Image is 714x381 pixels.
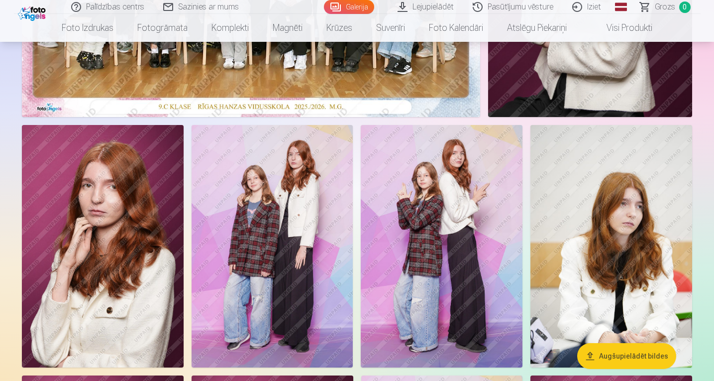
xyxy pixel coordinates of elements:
[577,343,676,369] button: Augšupielādēt bildes
[314,14,364,42] a: Krūzes
[18,4,48,21] img: /fa1
[579,14,664,42] a: Visi produkti
[50,14,125,42] a: Foto izdrukas
[200,14,261,42] a: Komplekti
[261,14,314,42] a: Magnēti
[125,14,200,42] a: Fotogrāmata
[417,14,495,42] a: Foto kalendāri
[364,14,417,42] a: Suvenīri
[655,1,675,13] span: Grozs
[495,14,579,42] a: Atslēgu piekariņi
[679,1,691,13] span: 0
